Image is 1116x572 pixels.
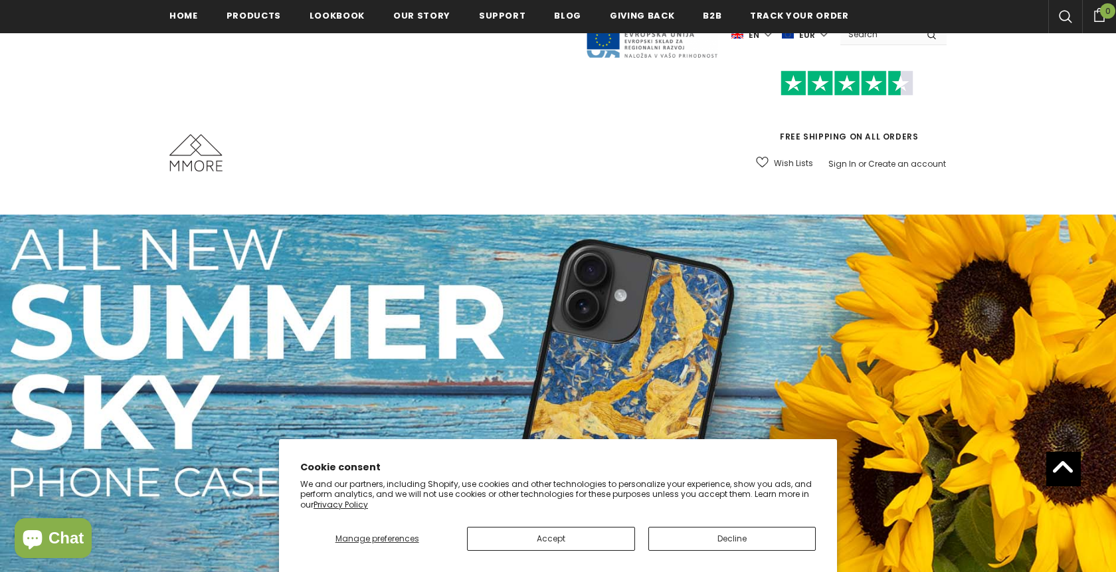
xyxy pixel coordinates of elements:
[648,527,816,551] button: Decline
[169,134,223,171] img: MMORE Cases
[467,527,634,551] button: Accept
[747,76,947,142] span: FREE SHIPPING ON ALL ORDERS
[393,9,450,22] span: Our Story
[585,11,718,59] img: Javni Razpis
[335,533,419,544] span: Manage preferences
[1100,3,1115,19] span: 0
[828,158,856,169] a: Sign In
[858,158,866,169] span: or
[169,9,198,22] span: Home
[781,70,913,96] img: Trust Pilot Stars
[799,29,815,42] span: EUR
[300,527,454,551] button: Manage preferences
[731,29,743,41] img: i-lang-1.png
[1082,6,1116,22] a: 0
[610,9,674,22] span: Giving back
[300,460,816,474] h2: Cookie consent
[840,25,917,44] input: Search Site
[479,9,526,22] span: support
[703,9,721,22] span: B2B
[314,499,368,510] a: Privacy Policy
[11,518,96,561] inbox-online-store-chat: Shopify online store chat
[749,29,759,42] span: en
[310,9,365,22] span: Lookbook
[585,29,718,40] a: Javni Razpis
[756,151,813,175] a: Wish Lists
[554,9,581,22] span: Blog
[227,9,281,22] span: Products
[774,157,813,170] span: Wish Lists
[868,158,946,169] a: Create an account
[750,9,848,22] span: Track your order
[300,479,816,510] p: We and our partners, including Shopify, use cookies and other technologies to personalize your ex...
[747,96,947,130] iframe: Customer reviews powered by Trustpilot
